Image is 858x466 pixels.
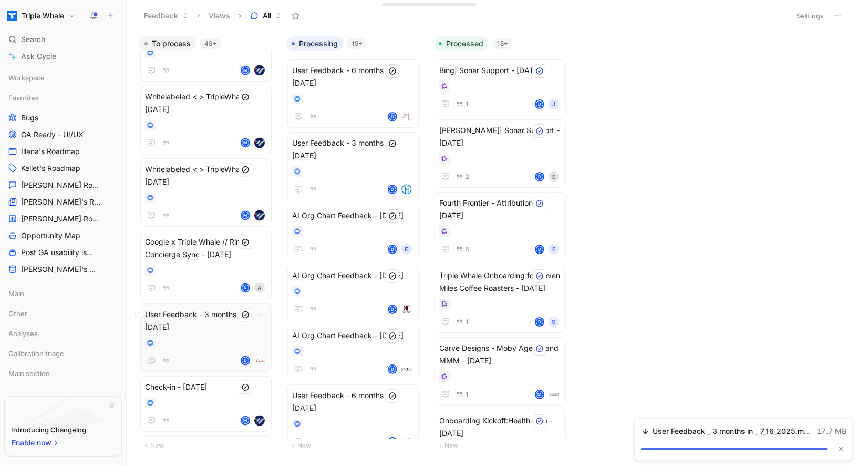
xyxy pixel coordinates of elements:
[4,160,122,176] a: Kellet's Roadmap
[4,110,122,126] a: Bugs
[4,70,122,86] div: Workspace
[4,366,122,384] div: Main section
[401,364,412,374] img: logo
[439,342,561,367] span: Carve Designs - Moby Agents and MMM - [DATE]
[21,214,99,224] span: [PERSON_NAME] Roadmap
[140,303,272,372] a: User Feedback - 3 months in - [DATE]Dlogo
[254,210,265,221] img: logo
[4,286,122,305] div: Main
[21,230,80,241] span: Opportunity Map
[435,119,566,188] a: [PERSON_NAME]| Sonar Support - [DATE]2DE
[242,67,249,74] div: M
[4,228,122,244] a: Opportunity Map
[287,59,419,128] a: User Feedback - 6 months in - [DATE]Dlogo
[140,26,272,82] a: Handoff Process - [DATE]Mlogo
[292,64,414,89] span: User Feedback - 6 months in - [DATE]
[112,264,123,275] button: View actions
[466,101,469,107] span: 1
[140,158,272,227] a: Whitelabeled < > TripleWhale - [DATE]Mlogo
[7,11,17,21] img: Triple Whale
[389,366,396,373] div: D
[21,197,102,208] span: [PERSON_NAME]'s Roadmap
[389,1,438,5] div: Drop anything here to capture feedback
[389,246,396,253] div: D
[4,90,122,106] div: Favorites
[536,391,543,398] div: M
[139,8,193,24] button: Feedback
[21,180,99,190] span: [PERSON_NAME] Roadmap
[8,93,39,103] span: Favorites
[4,261,122,277] a: [PERSON_NAME]'s Roadmap
[466,174,469,180] span: 2
[8,308,27,319] span: Other
[21,50,56,63] span: Ask Cycle
[653,425,811,438] span: User Feedback _ 3 months in _ 7_16_2025.mp4
[254,356,265,366] img: logo
[200,38,221,49] div: 45+
[292,329,414,342] span: AI Org Chart Feedback - [DATE]
[401,112,412,122] img: logo
[107,230,118,241] button: View actions
[466,319,469,325] span: 1
[21,33,45,46] span: Search
[454,98,471,110] button: 1
[401,304,412,315] img: logo
[286,36,343,51] button: Processing
[21,113,38,123] span: Bugs
[4,346,122,364] div: Calibration triage
[4,366,122,381] div: Main section
[433,36,489,51] button: Processed
[145,163,267,188] span: Whitelabeled < > TripleWhale - [DATE]
[145,381,267,393] span: Check-in - [DATE]
[4,306,122,321] div: Other
[115,197,126,207] button: View actions
[107,163,118,174] button: View actions
[4,346,122,361] div: Calibration triage
[446,38,483,49] span: Processed
[536,318,543,326] div: D
[21,264,100,275] span: [PERSON_NAME]'s Roadmap
[4,245,122,260] a: Post GA usability issues
[292,209,414,222] span: AI Org Chart Feedback - [DATE]
[401,184,412,195] img: logo
[401,437,412,447] img: logo
[549,317,559,327] div: S
[139,439,278,452] button: New
[536,173,543,180] div: D
[454,244,471,255] button: 5
[4,326,122,341] div: Analyses
[549,171,559,182] div: E
[21,146,80,157] span: Illana's Roadmap
[242,139,249,147] div: M
[439,124,561,149] span: [PERSON_NAME]| Sonar Support - [DATE]
[4,286,122,301] div: Main
[4,194,122,210] a: [PERSON_NAME]'s Roadmap
[493,38,512,49] div: 15+
[454,389,471,400] button: 1
[8,73,45,83] span: Workspace
[8,328,38,339] span: Analyses
[111,214,122,224] button: View actions
[439,414,561,440] span: Onboarding Kickoff:Health-Ade - [DATE]
[466,246,469,252] span: 5
[536,246,543,253] div: D
[4,326,122,345] div: Analyses
[287,132,419,200] a: User Feedback - 3 months in - [DATE]Dlogo
[435,59,566,115] a: Bing| Sonar Support - [DATE]1DJ
[140,376,272,432] a: Check-in - [DATE]Mlogo
[254,283,265,293] div: A
[4,127,122,143] a: GA Ready - UI/UX
[152,38,191,49] span: To process
[8,288,24,299] span: Main
[466,391,469,398] span: 1
[242,285,249,292] div: K
[292,137,414,162] span: User Feedback - 3 months in - [DATE]
[292,389,414,414] span: User Feedback - 6 months in - [DATE]
[254,65,265,76] img: logo
[254,416,265,426] img: logo
[435,192,566,260] a: Fourth Frontier - Attribution - [DATE]5DF
[4,177,122,193] a: [PERSON_NAME] Roadmap
[254,138,265,148] img: logo
[435,265,566,333] a: Triple Whale Onboarding for Seven Miles Coffee Roasters - [DATE]1DS
[4,32,122,47] div: Search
